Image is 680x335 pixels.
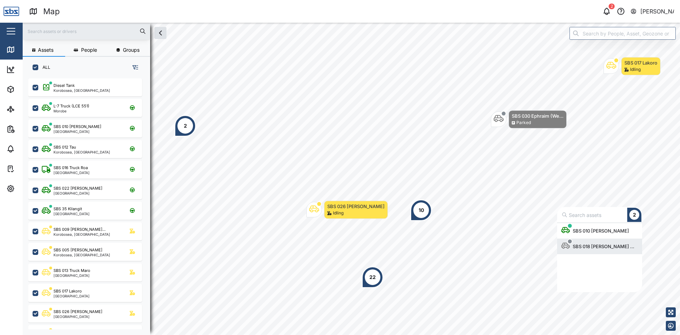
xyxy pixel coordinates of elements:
[27,26,146,37] input: Search assets or drivers
[53,288,82,294] div: SBS 017 Lakoro
[18,125,42,133] div: Reports
[53,185,102,191] div: SBS 022 [PERSON_NAME]
[557,223,642,292] div: grid
[557,207,642,292] div: Map marker
[630,66,641,73] div: Idling
[570,227,632,234] div: SBS 010 [PERSON_NAME]
[53,124,101,130] div: SBS 010 [PERSON_NAME]
[18,105,35,113] div: Sites
[516,119,531,126] div: Parked
[53,109,89,113] div: Morobe
[53,212,90,216] div: [GEOGRAPHIC_DATA]
[81,48,97,52] span: People
[53,103,89,109] div: L-7 Truck (LCE 551)
[53,309,102,315] div: SBS 026 [PERSON_NAME]
[53,315,102,318] div: [GEOGRAPHIC_DATA]
[53,227,106,233] div: SBS 009 [PERSON_NAME]...
[306,201,388,219] div: Map marker
[53,83,75,89] div: Diesel Tank
[53,206,82,212] div: SBS 35 Kilangit
[53,130,101,133] div: [GEOGRAPHIC_DATA]
[569,27,676,40] input: Search by People, Asset, Geozone or Place
[53,191,102,195] div: [GEOGRAPHIC_DATA]
[18,165,38,173] div: Tasks
[362,267,383,288] div: Map marker
[18,85,40,93] div: Assets
[53,165,88,171] div: SBS 016 Truck Roa
[53,150,110,154] div: Korobosea, [GEOGRAPHIC_DATA]
[53,268,90,274] div: SBS 013 Truck Maro
[630,6,674,16] button: [PERSON_NAME]
[512,112,563,119] div: SBS 030 Ephraim (We...
[603,57,661,75] div: Map marker
[123,48,140,52] span: Groups
[175,115,196,136] div: Map marker
[53,247,102,253] div: SBS 005 [PERSON_NAME]
[18,66,50,73] div: Dashboard
[18,185,44,192] div: Settings
[43,5,60,18] div: Map
[53,171,90,174] div: [GEOGRAPHIC_DATA]
[624,59,657,66] div: SBS 017 Lakoro
[570,243,637,250] div: SBS 018 [PERSON_NAME] ...
[640,7,674,16] div: [PERSON_NAME]
[53,89,110,92] div: Korobosea, [GEOGRAPHIC_DATA]
[327,203,385,210] div: SBS 026 [PERSON_NAME]
[53,294,90,298] div: [GEOGRAPHIC_DATA]
[28,76,150,329] div: grid
[53,253,110,257] div: Korobosea, [GEOGRAPHIC_DATA]
[419,206,424,214] div: 10
[18,145,40,153] div: Alarms
[38,48,53,52] span: Assets
[23,23,680,335] canvas: Map
[369,273,376,281] div: 22
[53,144,76,150] div: SBS 012 Tau
[560,208,642,221] input: Search assets
[491,110,567,128] div: Map marker
[38,65,50,70] label: ALL
[18,46,34,54] div: Map
[333,210,344,217] div: Idling
[410,200,432,221] div: Map marker
[53,274,90,277] div: [GEOGRAPHIC_DATA]
[633,211,636,219] div: 2
[53,233,110,236] div: Korobosea, [GEOGRAPHIC_DATA]
[184,122,187,130] div: 2
[4,4,19,19] img: Main Logo
[609,4,615,9] div: 2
